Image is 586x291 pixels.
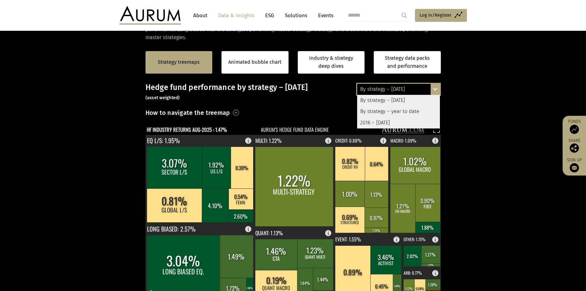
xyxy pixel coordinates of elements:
h3: Hedge fund performance by strategy – [DATE] [146,83,441,101]
img: Sign up to our newsletter [570,163,579,172]
h3: How to navigate the treemap [146,107,230,118]
div: By strategy – [DATE] [357,84,440,95]
a: Funds [566,119,583,134]
a: Log in/Register [415,9,467,22]
span: Log in/Register [420,11,452,19]
input: Submit [398,9,410,22]
a: Data & Insights [215,10,257,21]
img: Share this post [570,143,579,153]
a: Strategy data packs and performance [374,51,441,74]
a: Strategy treemaps [158,58,200,66]
div: By strategy – year to date [357,106,440,117]
img: Aurum [119,6,181,25]
div: By strategy – [DATE] [357,95,440,106]
a: Sign up [566,157,583,172]
a: Events [315,10,333,21]
a: Industry & strategy deep dives [298,51,365,74]
img: Access Funds [570,125,579,134]
div: 2016 – [DATE] [357,117,440,128]
a: Solutions [282,10,310,21]
a: ESG [262,10,277,21]
a: About [190,10,210,21]
small: (asset weighted) [146,95,180,100]
a: Animated bubble chart [228,58,281,66]
div: Share [566,139,583,153]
